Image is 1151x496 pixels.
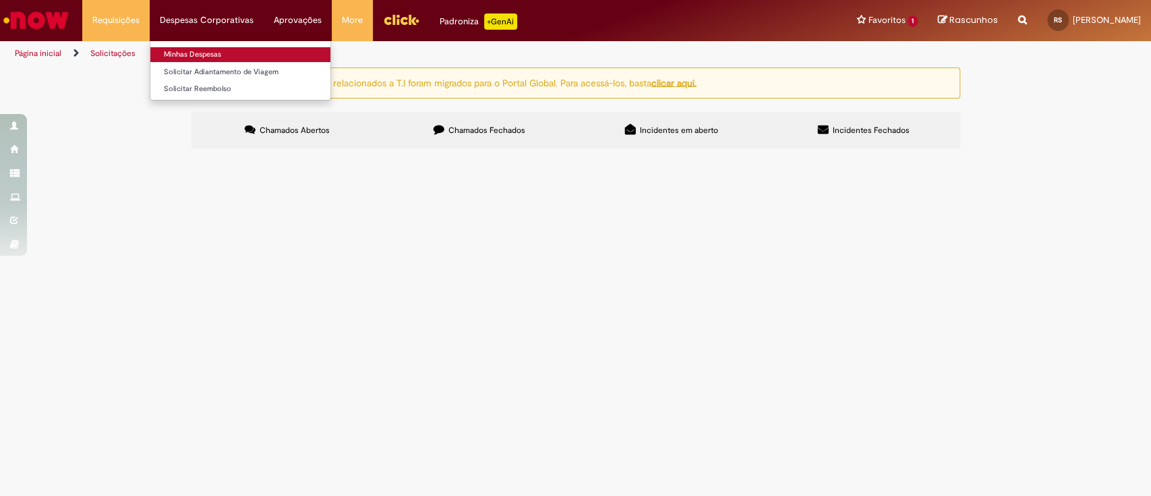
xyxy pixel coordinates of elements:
[868,13,905,27] span: Favoritos
[833,125,910,136] span: Incidentes Fechados
[90,48,136,59] a: Solicitações
[15,48,61,59] a: Página inicial
[260,125,330,136] span: Chamados Abertos
[383,9,419,30] img: click_logo_yellow_360x200.png
[440,13,517,30] div: Padroniza
[651,76,697,88] a: clicar aqui.
[448,125,525,136] span: Chamados Fechados
[150,47,330,62] a: Minhas Despesas
[274,13,322,27] span: Aprovações
[150,65,330,80] a: Solicitar Adiantamento de Viagem
[10,41,757,66] ul: Trilhas de página
[150,82,330,97] a: Solicitar Reembolso
[218,76,697,88] ng-bind-html: Atenção: alguns chamados relacionados a T.I foram migrados para o Portal Global. Para acessá-los,...
[92,13,140,27] span: Requisições
[949,13,998,26] span: Rascunhos
[342,13,363,27] span: More
[484,13,517,30] p: +GenAi
[1,7,71,34] img: ServiceNow
[1073,14,1141,26] span: [PERSON_NAME]
[150,40,331,101] ul: Despesas Corporativas
[1054,16,1062,24] span: RS
[908,16,918,27] span: 1
[938,14,998,27] a: Rascunhos
[160,13,254,27] span: Despesas Corporativas
[640,125,718,136] span: Incidentes em aberto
